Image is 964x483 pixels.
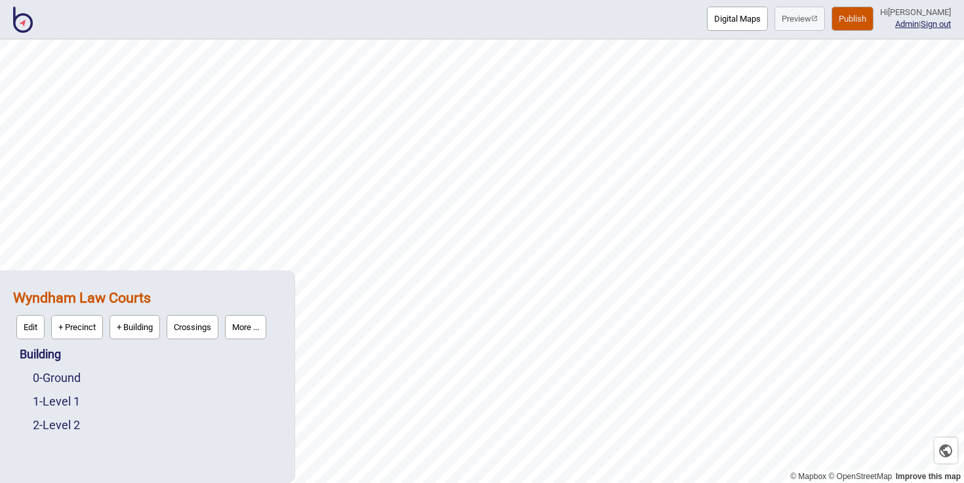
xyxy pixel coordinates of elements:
[33,413,281,437] div: Level 2
[880,7,951,18] div: Hi [PERSON_NAME]
[895,19,919,29] a: Admin
[13,312,48,343] a: Edit
[828,472,892,481] a: OpenStreetMap
[16,315,45,339] button: Edit
[13,289,151,306] a: Wyndham Law Courts
[774,7,825,31] a: Previewpreview
[33,366,281,390] div: Ground
[33,418,80,432] a: 2-Level 2
[811,15,818,22] img: preview
[33,371,81,385] a: 0-Ground
[895,19,921,29] span: |
[225,315,266,339] button: More ...
[790,472,826,481] a: Mapbox
[13,283,281,343] div: Wyndham Law Courts
[33,394,80,408] a: 1-Level 1
[163,312,222,343] a: Crossings
[110,315,160,339] button: + Building
[896,472,961,481] a: Map feedback
[167,315,218,339] button: Crossings
[774,7,825,31] button: Preview
[51,315,103,339] button: + Precinct
[33,390,281,413] div: Level 1
[707,7,768,31] button: Digital Maps
[20,347,61,361] a: Building
[222,312,270,343] a: More ...
[832,7,874,31] button: Publish
[921,19,951,29] button: Sign out
[13,7,33,33] img: BindiMaps CMS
